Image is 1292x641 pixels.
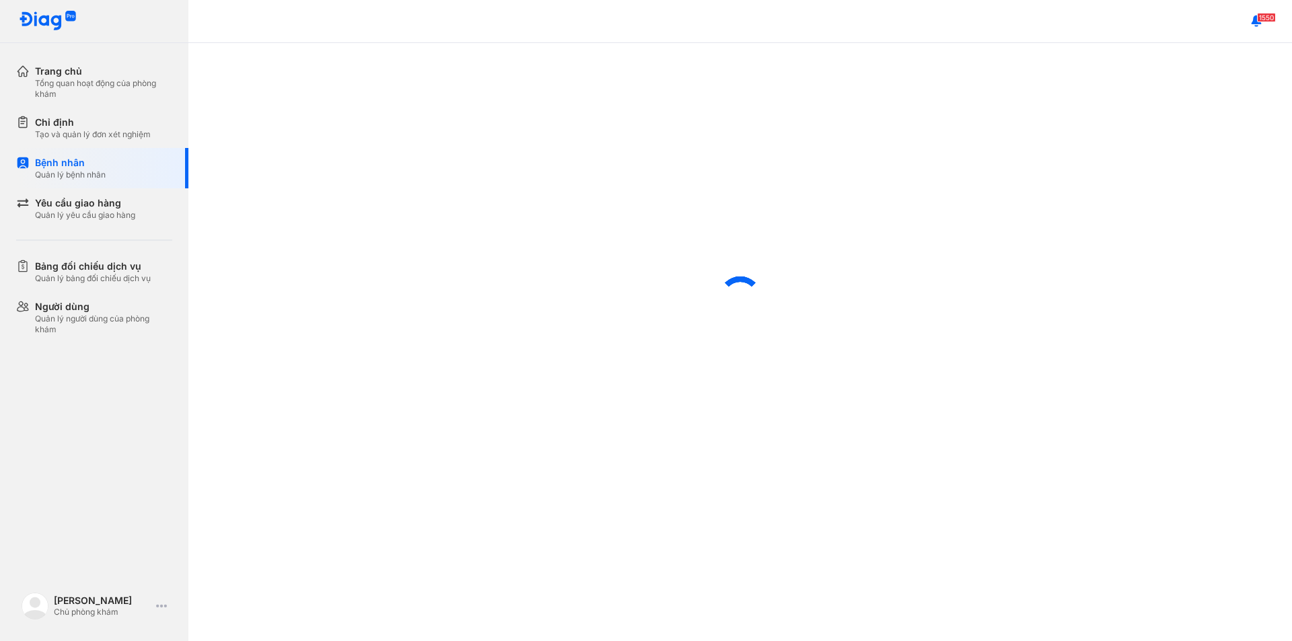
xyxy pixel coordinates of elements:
div: Tạo và quản lý đơn xét nghiệm [35,129,151,140]
div: Trang chủ [35,65,172,78]
img: logo [19,11,77,32]
div: [PERSON_NAME] [54,595,151,607]
div: Bệnh nhân [35,156,106,169]
div: Yêu cầu giao hàng [35,196,135,210]
div: Người dùng [35,300,172,313]
div: Quản lý bệnh nhân [35,169,106,180]
div: Quản lý người dùng của phòng khám [35,313,172,335]
div: Bảng đối chiếu dịch vụ [35,260,151,273]
div: Chỉ định [35,116,151,129]
span: 1550 [1257,13,1276,22]
div: Chủ phòng khám [54,607,151,617]
img: logo [22,593,48,619]
div: Quản lý yêu cầu giao hàng [35,210,135,221]
div: Quản lý bảng đối chiếu dịch vụ [35,273,151,284]
div: Tổng quan hoạt động của phòng khám [35,78,172,100]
